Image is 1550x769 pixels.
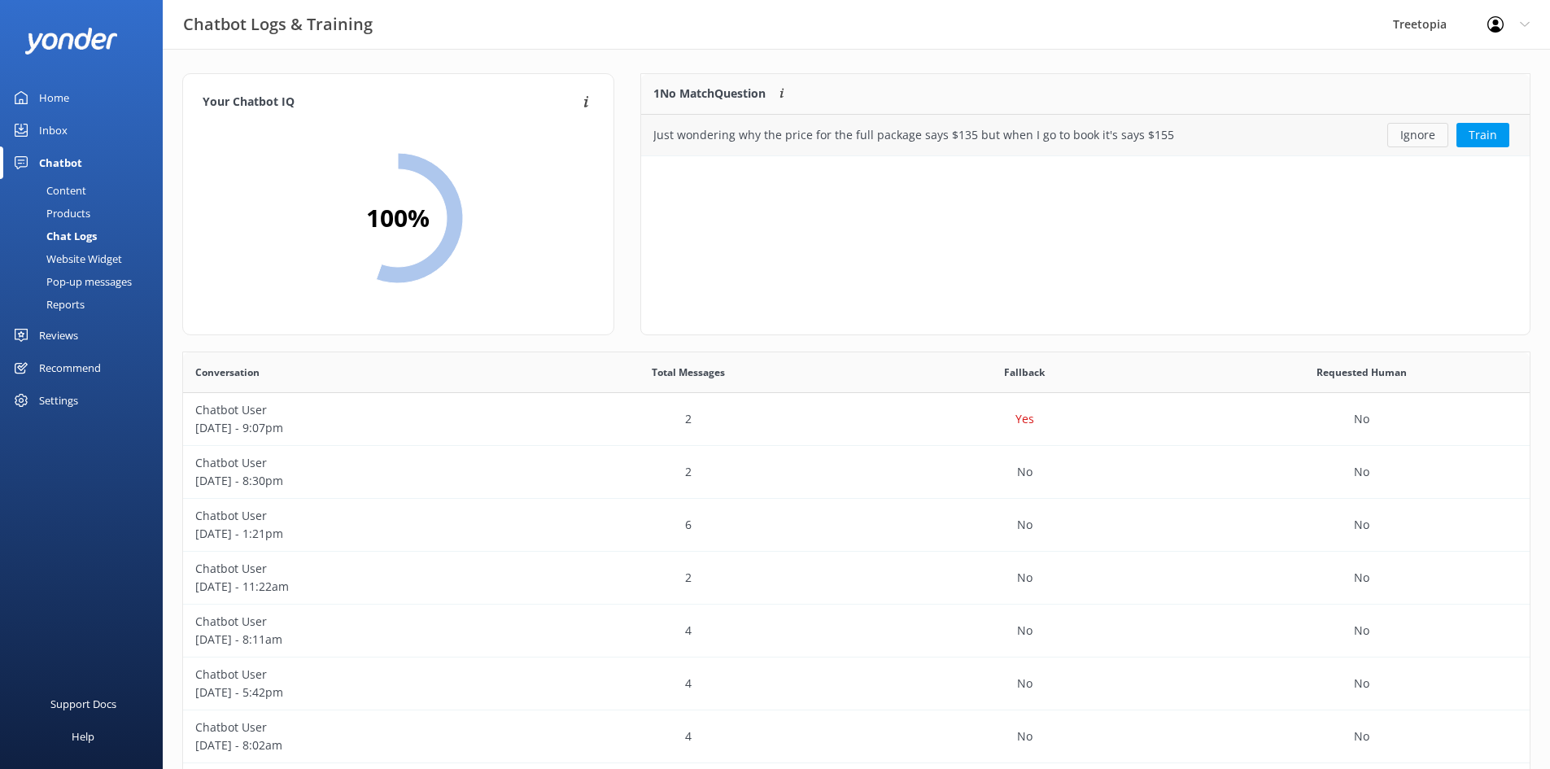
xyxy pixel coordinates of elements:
[10,179,86,202] div: Content
[10,202,90,225] div: Products
[1004,365,1045,380] span: Fallback
[1354,569,1369,587] p: No
[183,499,1530,552] div: row
[685,622,692,640] p: 4
[641,115,1530,155] div: grid
[39,81,69,114] div: Home
[183,658,1530,710] div: row
[1015,410,1034,428] p: Yes
[10,270,163,293] a: Pop-up messages
[10,225,163,247] a: Chat Logs
[195,666,508,684] p: Chatbot User
[10,247,163,270] a: Website Widget
[1316,365,1407,380] span: Requested Human
[685,569,692,587] p: 2
[195,401,508,419] p: Chatbot User
[685,410,692,428] p: 2
[653,126,1174,144] div: Just wondering why the price for the full package says $135 but when I go to book it's says $155
[195,419,508,437] p: [DATE] - 9:07pm
[1354,727,1369,745] p: No
[183,393,1530,446] div: row
[10,293,85,316] div: Reports
[195,719,508,736] p: Chatbot User
[183,552,1530,605] div: row
[653,85,766,103] p: 1 No Match Question
[195,454,508,472] p: Chatbot User
[1354,675,1369,693] p: No
[366,199,430,238] h2: 100 %
[183,11,373,37] h3: Chatbot Logs & Training
[203,94,579,111] h4: Your Chatbot IQ
[1354,463,1369,481] p: No
[10,270,132,293] div: Pop-up messages
[39,319,78,352] div: Reviews
[195,507,508,525] p: Chatbot User
[195,613,508,631] p: Chatbot User
[1017,727,1033,745] p: No
[195,472,508,490] p: [DATE] - 8:30pm
[183,605,1530,658] div: row
[10,293,163,316] a: Reports
[10,247,122,270] div: Website Widget
[1354,622,1369,640] p: No
[183,446,1530,499] div: row
[652,365,725,380] span: Total Messages
[195,631,508,649] p: [DATE] - 8:11am
[641,115,1530,155] div: row
[195,560,508,578] p: Chatbot User
[685,675,692,693] p: 4
[195,684,508,701] p: [DATE] - 5:42pm
[1387,123,1448,147] button: Ignore
[1017,569,1033,587] p: No
[10,225,97,247] div: Chat Logs
[685,516,692,534] p: 6
[685,463,692,481] p: 2
[72,720,94,753] div: Help
[24,28,118,55] img: yonder-white-logo.png
[195,578,508,596] p: [DATE] - 11:22am
[1017,675,1033,693] p: No
[39,352,101,384] div: Recommend
[1354,410,1369,428] p: No
[1456,123,1509,147] button: Train
[685,727,692,745] p: 4
[10,179,163,202] a: Content
[195,736,508,754] p: [DATE] - 8:02am
[39,114,68,146] div: Inbox
[1017,516,1033,534] p: No
[1354,516,1369,534] p: No
[39,384,78,417] div: Settings
[50,688,116,720] div: Support Docs
[195,365,260,380] span: Conversation
[1017,622,1033,640] p: No
[39,146,82,179] div: Chatbot
[195,525,508,543] p: [DATE] - 1:21pm
[183,710,1530,763] div: row
[1017,463,1033,481] p: No
[10,202,163,225] a: Products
